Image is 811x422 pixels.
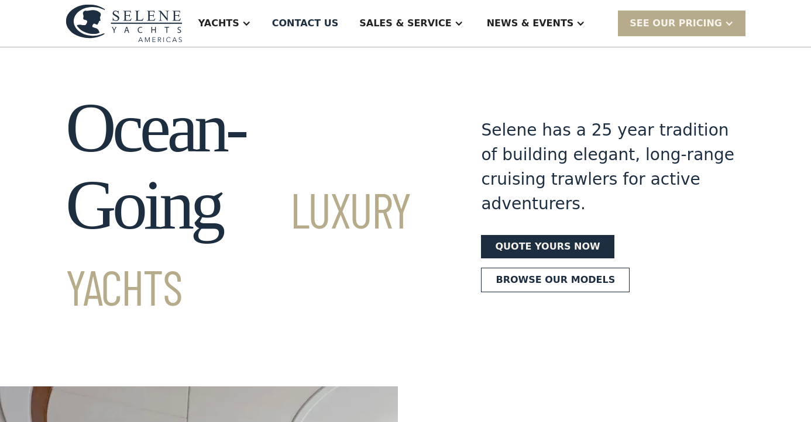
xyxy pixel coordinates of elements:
[66,89,439,321] h1: Ocean-Going
[359,16,451,30] div: Sales & Service
[66,4,183,42] img: logo
[481,118,745,216] div: Selene has a 25 year tradition of building elegant, long-range cruising trawlers for active adven...
[487,16,574,30] div: News & EVENTS
[481,235,614,258] a: Quote yours now
[198,16,239,30] div: Yachts
[481,268,630,292] a: Browse our models
[272,16,339,30] div: Contact US
[618,11,745,36] div: SEE Our Pricing
[630,16,722,30] div: SEE Our Pricing
[66,179,411,316] span: Luxury Yachts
